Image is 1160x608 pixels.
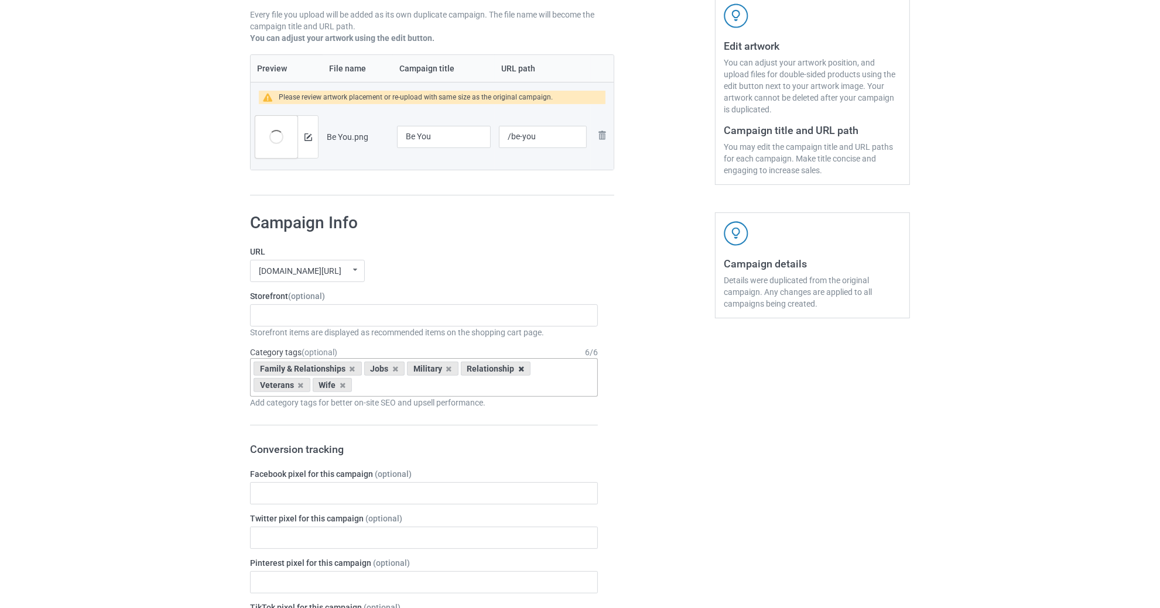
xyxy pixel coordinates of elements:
[250,346,337,358] label: Category tags
[323,55,393,82] th: File name
[364,362,405,376] div: Jobs
[724,39,901,53] h3: Edit artwork
[365,514,402,523] span: (optional)
[393,55,495,82] th: Campaign title
[724,221,748,246] img: svg+xml;base64,PD94bWwgdmVyc2lvbj0iMS4wIiBlbmNvZGluZz0iVVRGLTgiPz4KPHN2ZyB3aWR0aD0iNDJweCIgaGVpZ2...
[724,141,901,176] div: You may edit the campaign title and URL paths for each campaign. Make title concise and engaging ...
[250,397,598,408] div: Add category tags for better on-site SEO and upsell performance.
[495,55,591,82] th: URL path
[724,57,901,115] div: You can adjust your artwork position, and upload files for double-sided products using the edit b...
[259,267,341,275] div: [DOMAIN_NAME][URL]
[250,290,598,302] label: Storefront
[250,33,434,43] b: You can adjust your artwork using the edit button.
[407,362,458,376] div: Military
[313,378,353,392] div: Wife
[254,378,310,392] div: Veterans
[263,93,279,102] img: warning
[304,133,312,141] img: svg+xml;base64,PD94bWwgdmVyc2lvbj0iMS4wIiBlbmNvZGluZz0iVVRGLTgiPz4KPHN2ZyB3aWR0aD0iMTRweCIgaGVpZ2...
[724,123,901,137] h3: Campaign title and URL path
[250,513,598,524] label: Twitter pixel for this campaign
[595,128,609,142] img: svg+xml;base64,PD94bWwgdmVyc2lvbj0iMS4wIiBlbmNvZGluZz0iVVRGLTgiPz4KPHN2ZyB3aWR0aD0iMjhweCIgaGVpZ2...
[251,55,323,82] th: Preview
[250,9,614,32] p: Every file you upload will be added as its own duplicate campaign. The file name will become the ...
[250,442,598,456] h3: Conversion tracking
[375,469,412,479] span: (optional)
[254,362,362,376] div: Family & Relationships
[724,257,901,270] h3: Campaign details
[327,131,389,143] div: Be You.png
[250,468,598,480] label: Facebook pixel for this campaign
[250,246,598,257] label: URL
[302,348,337,357] span: (optional)
[585,346,598,358] div: 6 / 6
[250,212,598,233] h1: Campaign Info
[373,558,410,568] span: (optional)
[461,362,531,376] div: Relationship
[250,327,598,338] div: Storefront items are displayed as recommended items on the shopping cart page.
[279,91,553,104] div: Please review artwork placement or re-upload with same size as the original campaign.
[250,557,598,569] label: Pinterest pixel for this campaign
[724,4,748,28] img: svg+xml;base64,PD94bWwgdmVyc2lvbj0iMS4wIiBlbmNvZGluZz0iVVRGLTgiPz4KPHN2ZyB3aWR0aD0iNDJweCIgaGVpZ2...
[724,274,901,310] div: Details were duplicated from the original campaign. Any changes are applied to all campaigns bein...
[288,291,325,301] span: (optional)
